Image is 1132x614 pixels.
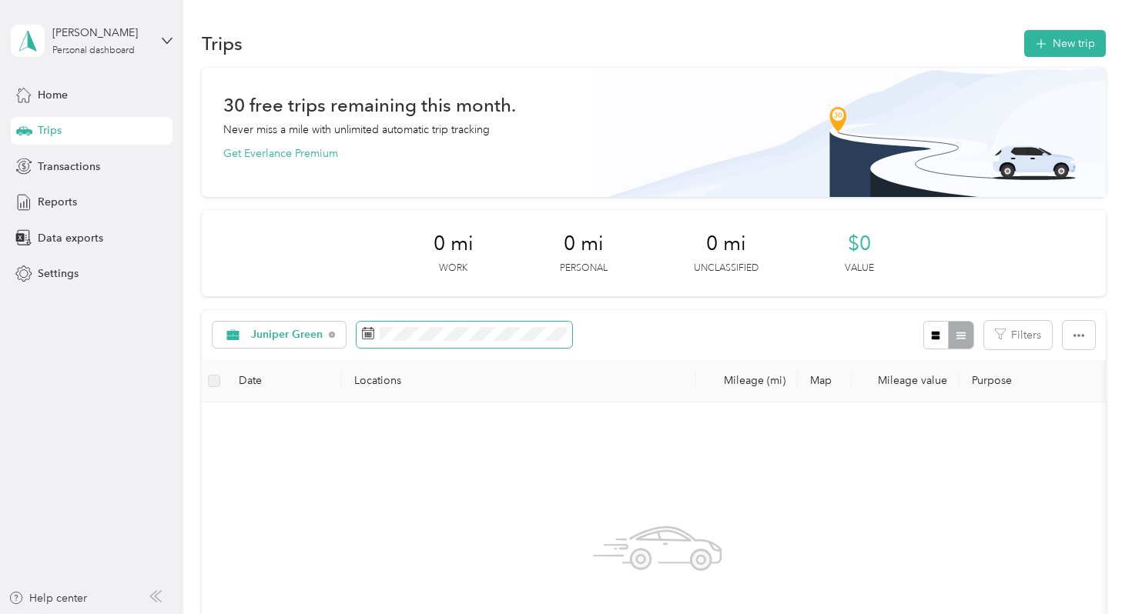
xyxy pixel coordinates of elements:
p: Personal [560,262,608,275]
span: Data exports [38,230,103,246]
div: Personal dashboard [52,46,135,55]
span: 0 mi [564,232,604,256]
h1: Trips [202,35,243,52]
img: Banner [591,68,1106,197]
span: 0 mi [434,232,474,256]
p: Never miss a mile with unlimited automatic trip tracking [223,122,490,138]
span: $0 [848,232,871,256]
span: Reports [38,194,77,210]
span: Home [38,87,68,103]
th: Locations [342,360,696,402]
button: Get Everlance Premium [223,145,338,162]
span: Transactions [38,159,100,175]
p: Work [439,262,467,275]
th: Date [226,360,342,402]
p: Unclassified [694,262,759,275]
span: Settings [38,265,79,282]
th: Mileage (mi) [696,360,798,402]
span: 0 mi [706,232,746,256]
h1: 30 free trips remaining this month. [223,97,516,113]
th: Map [798,360,852,402]
iframe: Everlance-gr Chat Button Frame [1046,528,1132,614]
button: Help center [8,590,87,606]
button: New trip [1024,30,1106,57]
button: Filters [984,321,1052,349]
div: [PERSON_NAME] [52,25,149,41]
span: Trips [38,122,62,138]
th: Mileage value [852,360,960,402]
span: Juniper Green [251,329,323,340]
p: Value [845,262,874,275]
